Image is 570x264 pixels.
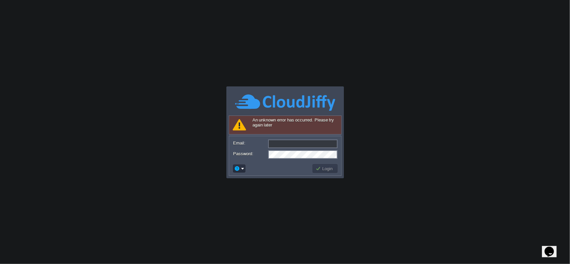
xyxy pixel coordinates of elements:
iframe: chat widget [542,237,563,257]
img: CloudJiffy [235,93,335,112]
label: Password: [233,150,267,157]
button: Login [316,166,335,172]
label: Email: [233,140,267,147]
div: An unknown error has occurred. Please try again later [229,115,342,135]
